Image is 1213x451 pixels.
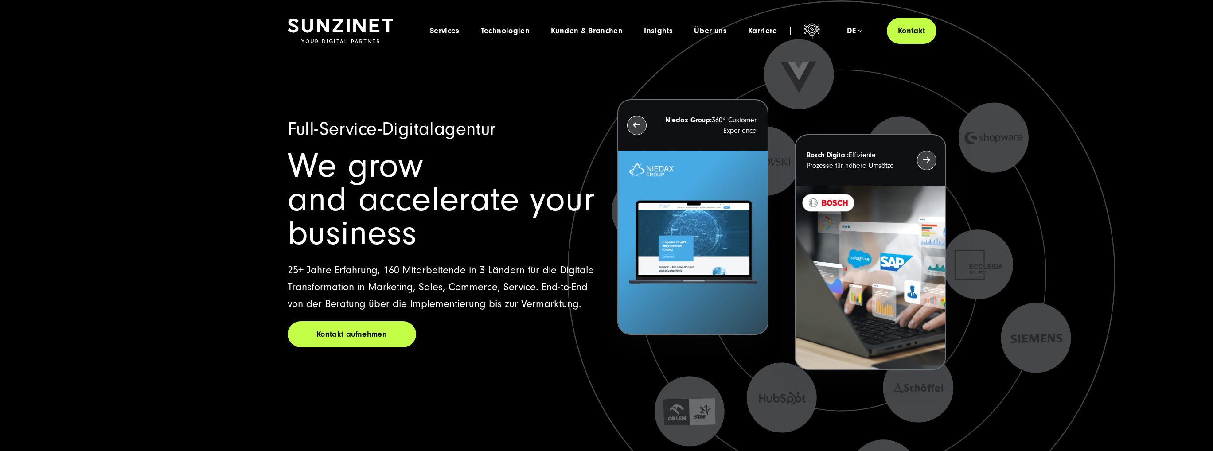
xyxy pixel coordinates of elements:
[795,134,946,370] button: Bosch Digital:Effiziente Prozesse für höhere Umsätze BOSCH - Kundeprojekt - Digital Transformatio...
[694,27,727,35] a: Über uns
[288,146,595,253] span: We grow and accelerate your business
[288,262,596,312] p: 25+ Jahre Erfahrung, 160 Mitarbeitende in 3 Ländern für die Digitale Transformation in Marketing,...
[288,321,416,347] a: Kontakt aufnehmen
[663,115,757,136] p: 360° Customer Experience
[617,99,768,335] button: Niedax Group:360° Customer Experience Letztes Projekt von Niedax. Ein Laptop auf dem die Niedax W...
[551,27,623,35] a: Kunden & Branchen
[665,116,712,124] strong: Niedax Group:
[618,151,768,334] img: Letztes Projekt von Niedax. Ein Laptop auf dem die Niedax Website geöffnet ist, auf blauem Hinter...
[796,186,945,369] img: BOSCH - Kundeprojekt - Digital Transformation Agentur SUNZINET
[887,18,936,44] a: Kontakt
[748,27,777,35] a: Karriere
[288,119,496,140] span: Full-Service-Digitalagentur
[807,151,849,159] strong: Bosch Digital:
[481,27,530,35] a: Technologien
[288,19,393,43] img: SUNZINET Full Service Digital Agentur
[430,27,460,35] a: Services
[847,27,862,35] div: de
[807,150,901,171] p: Effiziente Prozesse für höhere Umsätze
[644,27,673,35] a: Insights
